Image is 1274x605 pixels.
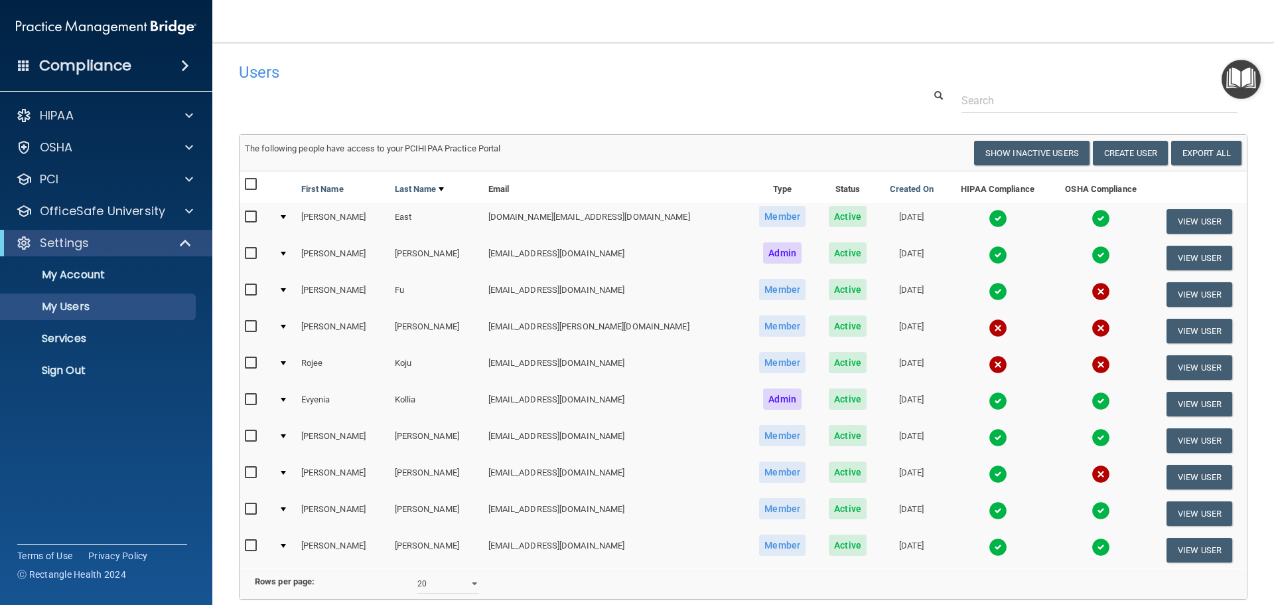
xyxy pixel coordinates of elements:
[1092,501,1110,520] img: tick.e7d51cea.svg
[1167,319,1232,343] button: View User
[1092,355,1110,374] img: cross.ca9f0e7f.svg
[1167,282,1232,307] button: View User
[989,428,1007,447] img: tick.e7d51cea.svg
[483,422,747,459] td: [EMAIL_ADDRESS][DOMAIN_NAME]
[989,282,1007,301] img: tick.e7d51cea.svg
[1167,392,1232,416] button: View User
[483,495,747,532] td: [EMAIL_ADDRESS][DOMAIN_NAME]
[389,349,483,386] td: Koju
[40,171,58,187] p: PCI
[17,549,72,562] a: Terms of Use
[9,268,190,282] p: My Account
[389,495,483,532] td: [PERSON_NAME]
[1092,392,1110,410] img: tick.e7d51cea.svg
[829,352,867,373] span: Active
[40,108,74,124] p: HIPAA
[1167,501,1232,526] button: View User
[759,535,806,556] span: Member
[989,209,1007,228] img: tick.e7d51cea.svg
[1050,171,1152,203] th: OSHA Compliance
[759,425,806,446] span: Member
[1167,428,1232,453] button: View User
[483,203,747,240] td: [DOMAIN_NAME][EMAIL_ADDRESS][DOMAIN_NAME]
[483,240,747,276] td: [EMAIL_ADDRESS][DOMAIN_NAME]
[483,171,747,203] th: Email
[759,498,806,519] span: Member
[829,206,867,227] span: Active
[1092,465,1110,483] img: cross.ca9f0e7f.svg
[389,459,483,495] td: [PERSON_NAME]
[296,459,389,495] td: [PERSON_NAME]
[763,242,802,264] span: Admin
[389,276,483,313] td: Fu
[747,171,818,203] th: Type
[483,459,747,495] td: [EMAIL_ADDRESS][DOMAIN_NAME]
[989,538,1007,557] img: tick.e7d51cea.svg
[1167,355,1232,380] button: View User
[989,465,1007,483] img: tick.e7d51cea.svg
[759,462,806,483] span: Member
[829,425,867,446] span: Active
[483,532,747,568] td: [EMAIL_ADDRESS][DOMAIN_NAME]
[878,203,946,240] td: [DATE]
[878,276,946,313] td: [DATE]
[296,349,389,386] td: Rojee
[759,352,806,373] span: Member
[829,279,867,300] span: Active
[40,139,73,155] p: OSHA
[16,139,193,155] a: OSHA
[16,235,192,251] a: Settings
[1093,141,1168,165] button: Create User
[989,392,1007,410] img: tick.e7d51cea.svg
[989,246,1007,264] img: tick.e7d51cea.svg
[296,495,389,532] td: [PERSON_NAME]
[878,532,946,568] td: [DATE]
[483,276,747,313] td: [EMAIL_ADDRESS][DOMAIN_NAME]
[255,576,315,586] b: Rows per page:
[763,389,802,410] span: Admin
[483,349,747,386] td: [EMAIL_ADDRESS][DOMAIN_NAME]
[878,349,946,386] td: [DATE]
[1167,209,1232,234] button: View User
[1171,141,1241,165] a: Export All
[946,171,1050,203] th: HIPAA Compliance
[1044,511,1258,564] iframe: Drift Widget Chat Controller
[483,313,747,349] td: [EMAIL_ADDRESS][PERSON_NAME][DOMAIN_NAME]
[16,14,196,41] img: PMB logo
[296,422,389,459] td: [PERSON_NAME]
[245,143,501,153] span: The following people have access to your PCIHIPAA Practice Portal
[389,203,483,240] td: East
[878,495,946,532] td: [DATE]
[483,386,747,422] td: [EMAIL_ADDRESS][DOMAIN_NAME]
[817,171,877,203] th: Status
[296,532,389,568] td: [PERSON_NAME]
[16,171,193,187] a: PCI
[389,532,483,568] td: [PERSON_NAME]
[9,364,190,377] p: Sign Out
[40,235,89,251] p: Settings
[296,386,389,422] td: Evyenia
[878,422,946,459] td: [DATE]
[40,203,165,219] p: OfficeSafe University
[301,181,344,197] a: First Name
[1222,60,1261,99] button: Open Resource Center
[1092,319,1110,337] img: cross.ca9f0e7f.svg
[961,88,1238,113] input: Search
[829,498,867,519] span: Active
[759,206,806,227] span: Member
[1092,428,1110,447] img: tick.e7d51cea.svg
[878,459,946,495] td: [DATE]
[829,462,867,483] span: Active
[890,181,934,197] a: Created On
[878,313,946,349] td: [DATE]
[9,300,190,313] p: My Users
[829,535,867,556] span: Active
[296,313,389,349] td: [PERSON_NAME]
[39,56,131,75] h4: Compliance
[989,319,1007,337] img: cross.ca9f0e7f.svg
[878,240,946,276] td: [DATE]
[974,141,1090,165] button: Show Inactive Users
[989,501,1007,520] img: tick.e7d51cea.svg
[239,64,819,81] h4: Users
[389,313,483,349] td: [PERSON_NAME]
